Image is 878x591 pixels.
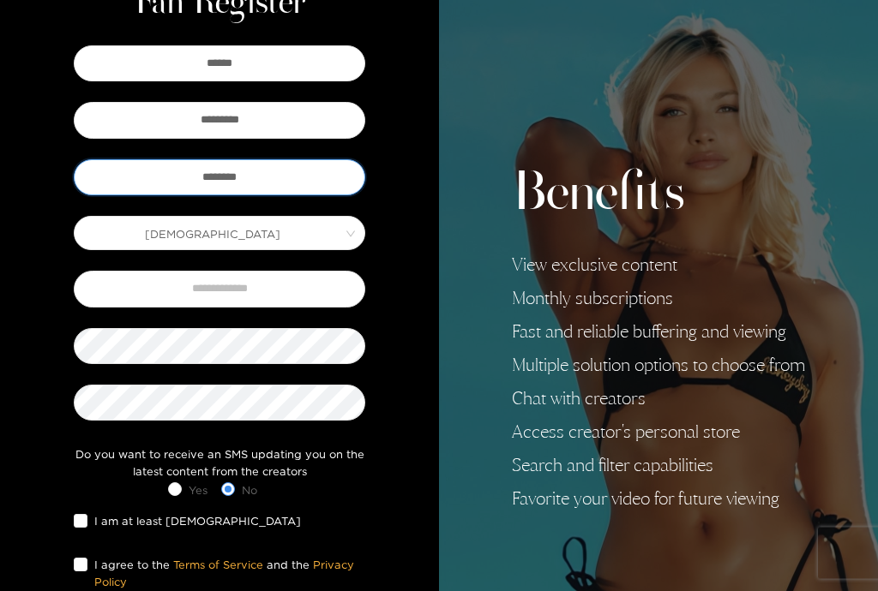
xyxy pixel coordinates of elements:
[173,559,263,571] a: Terms of Service
[512,489,805,510] li: Favorite your video for future viewing
[182,482,214,499] span: Yes
[75,222,364,246] span: Male
[512,255,805,276] li: View exclusive content
[512,355,805,376] li: Multiple solution options to choose from
[512,389,805,409] li: Chat with creators
[87,513,308,530] span: I am at least [DEMOGRAPHIC_DATA]
[512,163,805,228] h2: Benefits
[512,322,805,343] li: Fast and reliable buffering and viewing
[512,422,805,443] li: Access creator's personal store
[512,456,805,476] li: Search and filter capabilities
[512,289,805,309] li: Monthly subscriptions
[69,446,370,481] div: Do you want to receive an SMS updating you on the latest content from the creators
[235,482,264,499] span: No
